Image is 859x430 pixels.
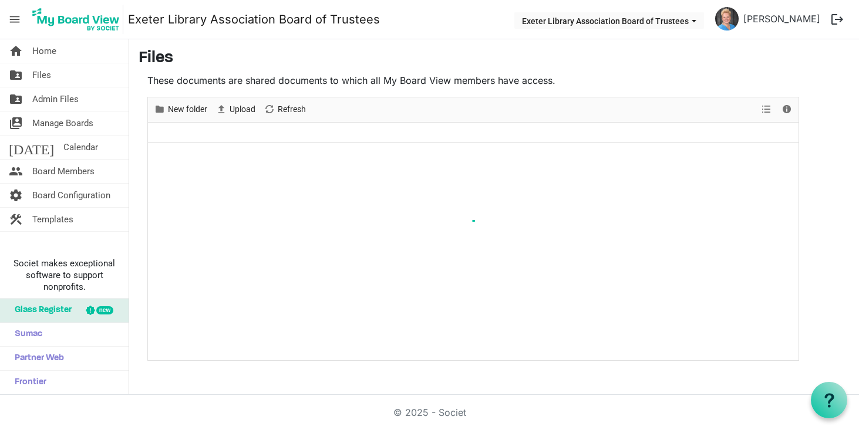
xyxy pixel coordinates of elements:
span: Board Members [32,160,95,183]
p: These documents are shared documents to which all My Board View members have access. [147,73,799,87]
a: [PERSON_NAME] [739,7,825,31]
span: folder_shared [9,63,23,87]
a: © 2025 - Societ [393,407,466,418]
span: settings [9,184,23,207]
span: Files [32,63,51,87]
span: menu [4,8,26,31]
span: Calendar [63,136,98,159]
span: [DATE] [9,136,54,159]
span: Home [32,39,56,63]
span: Frontier [9,371,46,394]
h3: Files [139,49,850,69]
span: Glass Register [9,299,72,322]
img: vLlGUNYjuWs4KbtSZQjaWZvDTJnrkUC5Pj-l20r8ChXSgqWs1EDCHboTbV3yLcutgLt7-58AB6WGaG5Dpql6HA_thumb.png [715,7,739,31]
span: Sumac [9,323,42,346]
span: Templates [32,208,73,231]
span: construction [9,208,23,231]
span: home [9,39,23,63]
span: folder_shared [9,87,23,111]
div: new [96,306,113,314]
span: Partner Web [9,347,64,370]
button: Exeter Library Association Board of Trustees dropdownbutton [514,12,704,29]
span: Admin Files [32,87,79,111]
a: Exeter Library Association Board of Trustees [128,8,380,31]
span: people [9,160,23,183]
span: Board Configuration [32,184,110,207]
img: My Board View Logo [29,5,123,34]
span: Manage Boards [32,111,93,135]
a: My Board View Logo [29,5,128,34]
button: logout [825,7,850,32]
span: switch_account [9,111,23,135]
span: Societ makes exceptional software to support nonprofits. [5,258,123,293]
